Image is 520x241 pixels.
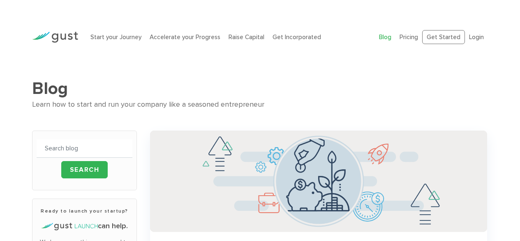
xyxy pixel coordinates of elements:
a: Pricing [400,33,418,41]
h3: Ready to launch your startup? [37,207,132,215]
h4: can help. [37,221,132,232]
img: Gust Logo [32,32,78,43]
a: Blog [379,33,391,41]
div: Learn how to start and run your company like a seasoned entrepreneur [32,99,488,111]
a: Accelerate your Progress [150,33,220,41]
a: Raise Capital [229,33,264,41]
a: Login [469,33,484,41]
img: Successful Startup Founders Invest In Their Own Ventures 0742d64fd6a698c3cfa409e71c3cc4e5620a7e72... [150,131,487,232]
input: Search blog [37,139,132,158]
a: Get Incorporated [273,33,321,41]
input: Search [61,161,108,178]
a: Get Started [422,30,465,44]
a: Start your Journey [90,33,141,41]
h1: Blog [32,78,488,99]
